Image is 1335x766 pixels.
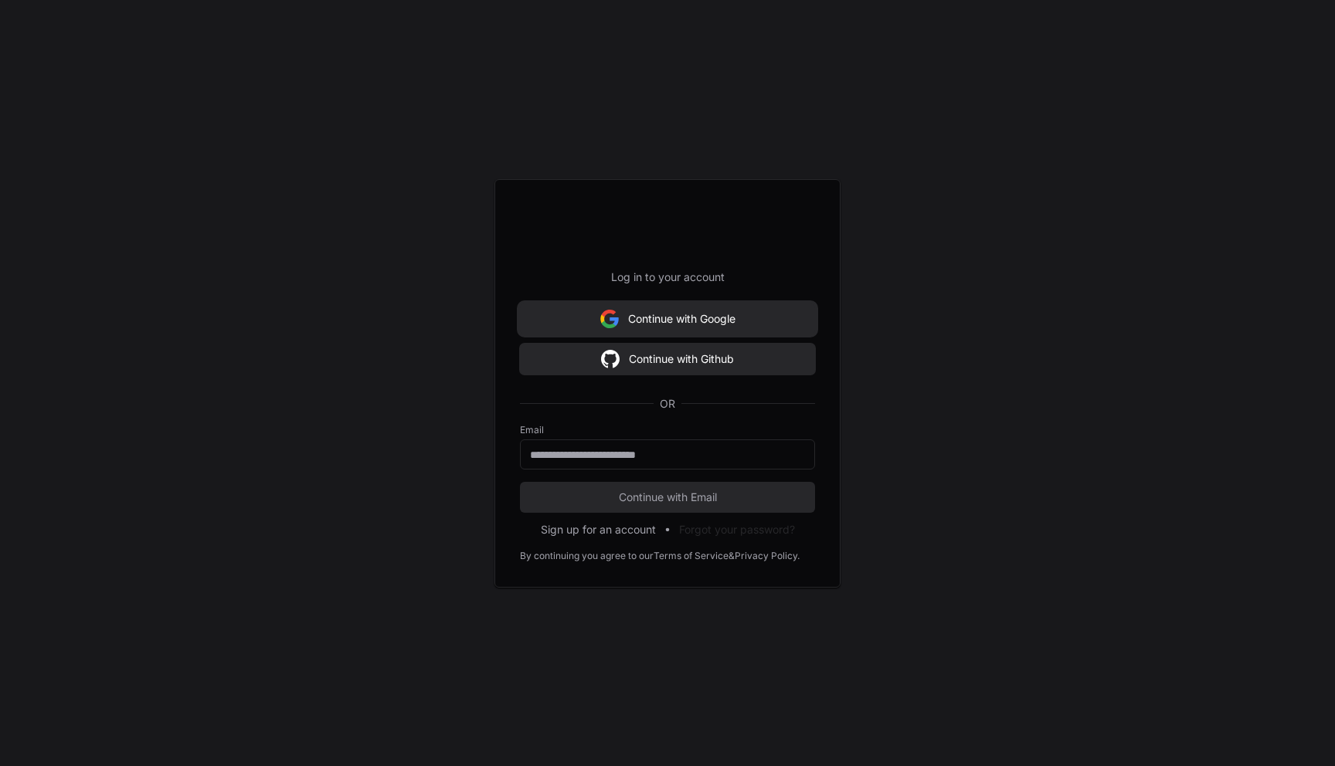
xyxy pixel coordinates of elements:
button: Continue with Github [520,344,815,375]
span: OR [654,396,681,412]
div: By continuing you agree to our [520,550,654,562]
span: Continue with Email [520,490,815,505]
img: Sign in with google [601,344,620,375]
button: Continue with Email [520,482,815,513]
div: & [729,550,735,562]
img: Sign in with google [600,303,619,334]
p: Log in to your account [520,269,815,285]
button: Continue with Google [520,303,815,334]
button: Forgot your password? [679,522,795,537]
label: Email [520,424,815,436]
button: Sign up for an account [541,522,656,537]
a: Privacy Policy. [735,550,800,562]
a: Terms of Service [654,550,729,562]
